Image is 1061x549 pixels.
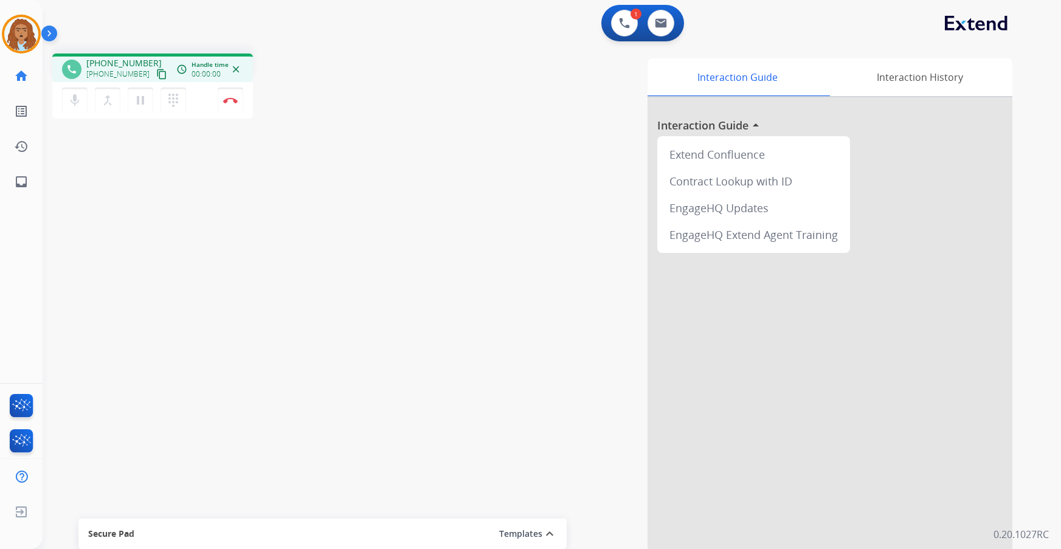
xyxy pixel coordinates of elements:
[66,64,77,75] mat-icon: phone
[100,93,115,108] mat-icon: merge_type
[166,93,181,108] mat-icon: dialpad
[994,527,1049,542] p: 0.20.1027RC
[662,141,845,168] div: Extend Confluence
[192,69,221,79] span: 00:00:00
[662,168,845,195] div: Contract Lookup with ID
[230,64,241,75] mat-icon: close
[827,58,1012,96] div: Interaction History
[662,221,845,248] div: EngageHQ Extend Agent Training
[133,93,148,108] mat-icon: pause
[192,60,229,69] span: Handle time
[156,69,167,80] mat-icon: content_copy
[631,9,641,19] div: 1
[176,64,187,75] mat-icon: access_time
[86,57,162,69] span: [PHONE_NUMBER]
[662,195,845,221] div: EngageHQ Updates
[499,527,542,541] button: Templates
[67,93,82,108] mat-icon: mic
[14,69,29,83] mat-icon: home
[88,528,134,540] span: Secure Pad
[86,69,150,79] span: [PHONE_NUMBER]
[648,58,827,96] div: Interaction Guide
[14,139,29,154] mat-icon: history
[14,174,29,189] mat-icon: inbox
[14,104,29,119] mat-icon: list_alt
[542,527,557,541] mat-icon: expand_less
[4,17,38,51] img: avatar
[223,97,238,103] img: control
